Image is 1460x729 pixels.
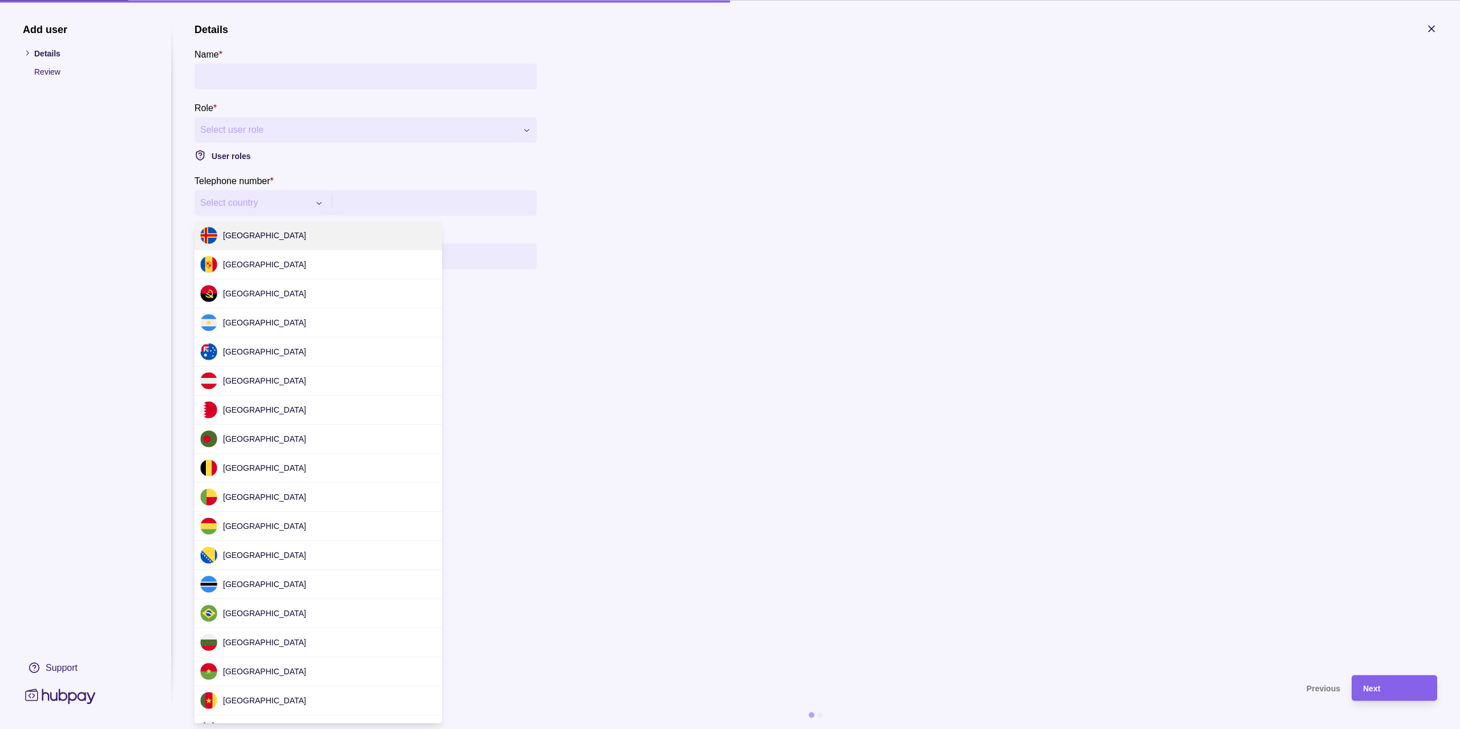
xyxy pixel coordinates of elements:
[223,405,306,414] span: [GEOGRAPHIC_DATA]
[223,231,306,240] span: [GEOGRAPHIC_DATA]
[223,696,306,705] span: [GEOGRAPHIC_DATA]
[200,488,217,506] img: bj
[223,551,306,560] span: [GEOGRAPHIC_DATA]
[223,376,306,385] span: [GEOGRAPHIC_DATA]
[200,692,217,709] img: cm
[200,459,217,477] img: be
[223,289,306,298] span: [GEOGRAPHIC_DATA]
[200,634,217,651] img: bg
[200,285,217,302] img: ao
[200,372,217,389] img: at
[223,318,306,327] span: [GEOGRAPHIC_DATA]
[223,667,306,676] span: [GEOGRAPHIC_DATA]
[200,256,217,273] img: ad
[223,463,306,473] span: [GEOGRAPHIC_DATA]
[200,401,217,418] img: bh
[223,580,306,589] span: [GEOGRAPHIC_DATA]
[200,518,217,535] img: bo
[223,434,306,443] span: [GEOGRAPHIC_DATA]
[223,609,306,618] span: [GEOGRAPHIC_DATA]
[200,605,217,622] img: br
[223,522,306,531] span: [GEOGRAPHIC_DATA]
[200,343,217,360] img: au
[200,430,217,447] img: bd
[200,576,217,593] img: bw
[223,260,306,269] span: [GEOGRAPHIC_DATA]
[200,547,217,564] img: ba
[223,492,306,502] span: [GEOGRAPHIC_DATA]
[223,347,306,356] span: [GEOGRAPHIC_DATA]
[200,314,217,331] img: ar
[200,227,217,244] img: ax
[223,638,306,647] span: [GEOGRAPHIC_DATA]
[200,663,217,680] img: bf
